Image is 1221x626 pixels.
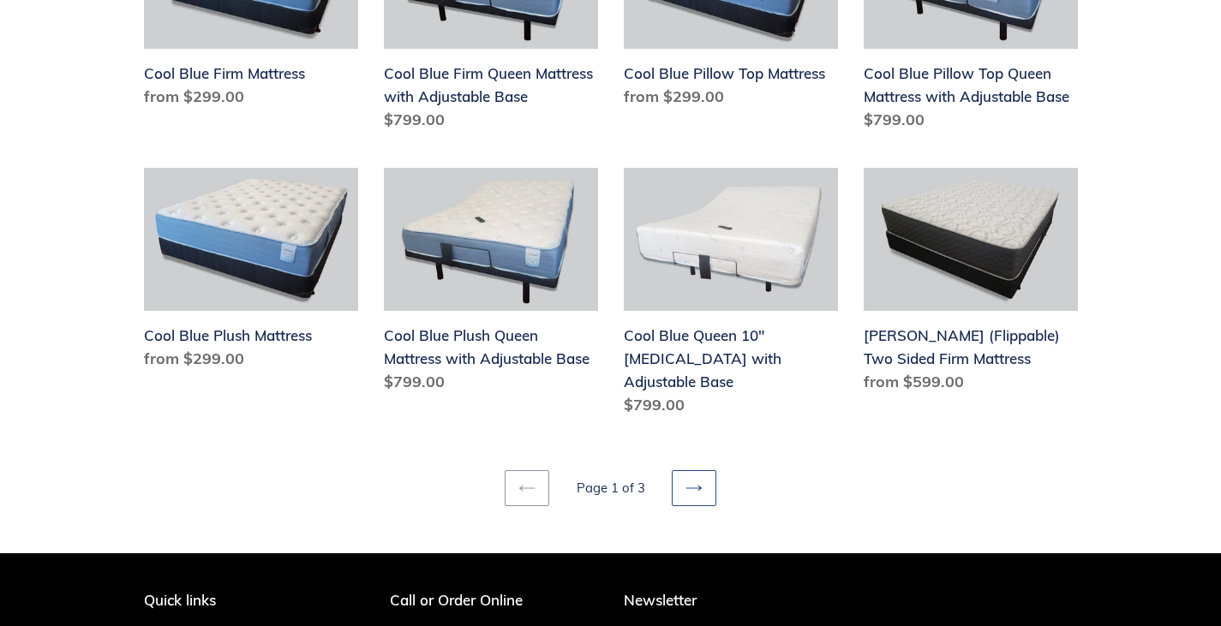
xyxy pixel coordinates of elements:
[144,592,320,609] p: Quick links
[624,168,838,423] a: Cool Blue Queen 10" Memory Foam with Adjustable Base
[624,592,1078,609] p: Newsletter
[864,168,1078,400] a: Del Ray (Flippable) Two Sided Firm Mattress
[144,168,358,377] a: Cool Blue Plush Mattress
[390,592,598,609] p: Call or Order Online
[384,168,598,400] a: Cool Blue Plush Queen Mattress with Adjustable Base
[553,479,668,498] li: Page 1 of 3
